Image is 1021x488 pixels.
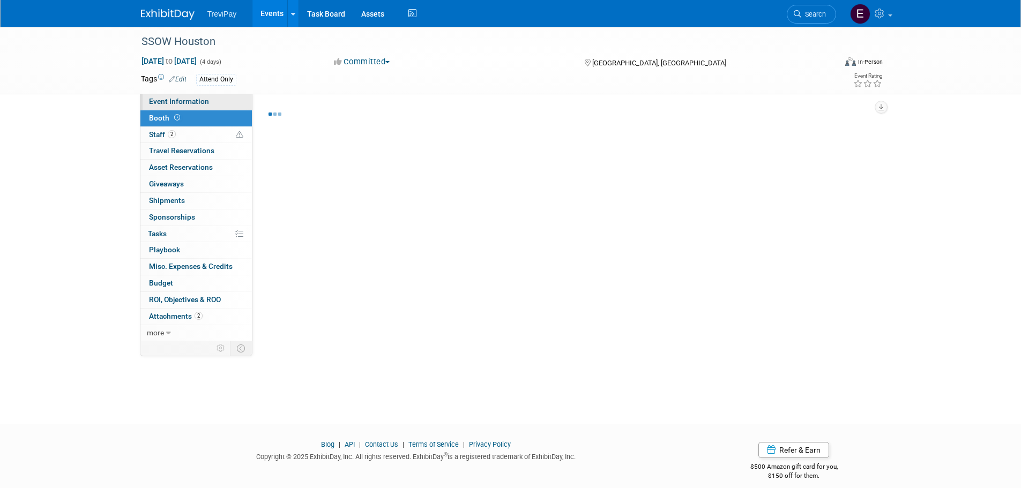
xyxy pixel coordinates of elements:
[140,193,252,209] a: Shipments
[236,130,243,140] span: Potential Scheduling Conflict -- at least one attendee is tagged in another overlapping event.
[140,176,252,192] a: Giveaways
[140,275,252,291] a: Budget
[758,442,829,458] a: Refer & Earn
[140,309,252,325] a: Attachments2
[269,112,281,116] img: loading...
[707,471,881,481] div: $150 off for them.
[140,110,252,126] a: Booth
[787,5,836,24] a: Search
[164,57,174,65] span: to
[336,440,343,448] span: |
[356,440,363,448] span: |
[149,295,221,304] span: ROI, Objectives & ROO
[138,32,820,51] div: SSOW Houston
[592,59,726,67] span: [GEOGRAPHIC_DATA], [GEOGRAPHIC_DATA]
[400,440,407,448] span: |
[149,262,233,271] span: Misc. Expenses & Credits
[149,312,203,320] span: Attachments
[141,9,195,20] img: ExhibitDay
[149,114,182,122] span: Booth
[140,242,252,258] a: Playbook
[140,143,252,159] a: Travel Reservations
[460,440,467,448] span: |
[168,130,176,138] span: 2
[444,452,448,457] sup: ®
[149,279,173,287] span: Budget
[149,130,176,139] span: Staff
[207,10,237,18] span: TreviPay
[149,97,209,106] span: Event Information
[365,440,398,448] a: Contact Us
[845,57,856,66] img: Format-Inperson.png
[149,163,213,171] span: Asset Reservations
[230,341,252,355] td: Toggle Event Tabs
[149,179,184,188] span: Giveaways
[148,229,167,238] span: Tasks
[140,127,252,143] a: Staff2
[858,58,883,66] div: In-Person
[801,10,826,18] span: Search
[140,160,252,176] a: Asset Reservations
[140,259,252,275] a: Misc. Expenses & Credits
[169,76,187,83] a: Edit
[212,341,230,355] td: Personalize Event Tab Strip
[199,58,221,65] span: (4 days)
[140,94,252,110] a: Event Information
[141,56,197,66] span: [DATE] [DATE]
[408,440,459,448] a: Terms of Service
[195,312,203,320] span: 2
[149,146,214,155] span: Travel Reservations
[850,4,870,24] img: Eric Shipe
[141,449,692,462] div: Copyright © 2025 ExhibitDay, Inc. All rights reserved. ExhibitDay is a registered trademark of Ex...
[147,328,164,337] span: more
[149,196,185,205] span: Shipments
[773,56,883,72] div: Event Format
[140,226,252,242] a: Tasks
[140,292,252,308] a: ROI, Objectives & ROO
[469,440,511,448] a: Privacy Policy
[172,114,182,122] span: Booth not reserved yet
[140,325,252,341] a: more
[140,209,252,226] a: Sponsorships
[707,455,881,480] div: $500 Amazon gift card for you,
[149,245,180,254] span: Playbook
[321,440,334,448] a: Blog
[196,74,236,85] div: Attend Only
[345,440,355,448] a: API
[330,56,394,67] button: Committed
[853,73,882,79] div: Event Rating
[149,213,195,221] span: Sponsorships
[141,73,187,86] td: Tags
